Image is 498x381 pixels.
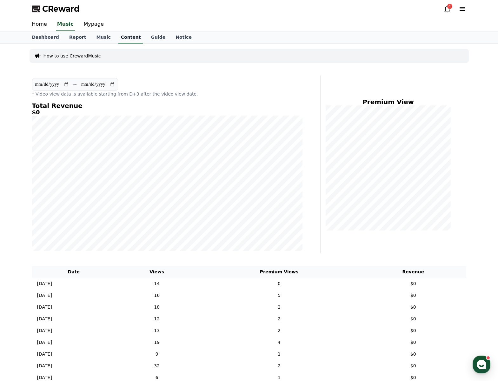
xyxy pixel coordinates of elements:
a: Content [118,31,143,43]
a: 설정 [82,201,122,217]
a: CReward [32,4,80,14]
span: 대화 [58,211,66,216]
td: $0 [360,325,466,337]
p: [DATE] [37,316,52,322]
p: [DATE] [37,339,52,346]
th: Revenue [360,266,466,278]
p: [DATE] [37,327,52,334]
a: Report [64,31,91,43]
h5: $0 [32,109,302,116]
th: Date [32,266,116,278]
a: Music [91,31,116,43]
a: 홈 [2,201,42,217]
td: 2 [198,360,360,372]
td: 2 [198,325,360,337]
td: 18 [116,301,198,313]
td: 16 [116,290,198,301]
td: 1 [198,348,360,360]
a: 대화 [42,201,82,217]
td: 5 [198,290,360,301]
td: $0 [360,360,466,372]
h4: Total Revenue [32,102,302,109]
h4: Premium View [326,98,451,105]
div: 4 [447,4,452,9]
a: Guide [146,31,170,43]
td: 12 [116,313,198,325]
td: $0 [360,301,466,313]
a: Home [27,18,52,31]
a: Notice [170,31,197,43]
td: 0 [198,278,360,290]
p: * Video view data is available starting from D+3 after the video view date. [32,91,302,97]
td: $0 [360,290,466,301]
p: [DATE] [37,304,52,311]
p: [DATE] [37,363,52,369]
a: Mypage [79,18,109,31]
span: 설정 [98,211,106,216]
td: 4 [198,337,360,348]
p: [DATE] [37,280,52,287]
p: [DATE] [37,374,52,381]
p: [DATE] [37,292,52,299]
td: 13 [116,325,198,337]
a: How to use CrewardMusic [43,53,101,59]
th: Views [116,266,198,278]
td: 9 [116,348,198,360]
td: 19 [116,337,198,348]
td: 2 [198,301,360,313]
td: $0 [360,278,466,290]
td: $0 [360,337,466,348]
span: 홈 [20,211,24,216]
p: ~ [73,81,77,88]
a: 4 [443,5,451,13]
span: CReward [42,4,80,14]
td: 32 [116,360,198,372]
a: Dashboard [27,31,64,43]
p: [DATE] [37,351,52,358]
th: Premium Views [198,266,360,278]
td: $0 [360,348,466,360]
td: 2 [198,313,360,325]
td: 14 [116,278,198,290]
a: Music [56,18,75,31]
td: $0 [360,313,466,325]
